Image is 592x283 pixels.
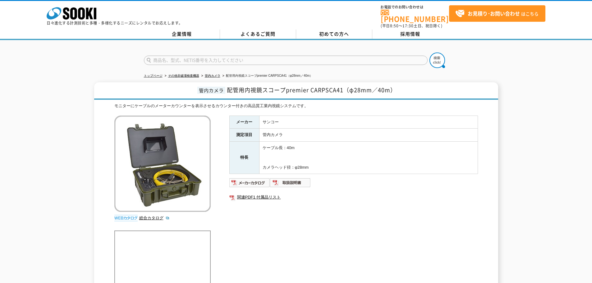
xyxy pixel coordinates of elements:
li: 配管用内視鏡スコープpremier CARPSCA41（φ28mm／40m） [221,73,313,79]
span: 初めての方へ [319,30,349,37]
a: 採用情報 [372,30,448,39]
span: はこちら [455,9,539,18]
a: お見積り･お問い合わせはこちら [449,5,545,22]
span: 8:50 [390,23,399,29]
a: 関連PDF1 付属品リスト [229,193,478,201]
td: ケーブル長：40m カメラヘッド径：φ28mm [259,142,478,174]
span: 配管用内視鏡スコープpremier CARPSCA41（φ28mm／40m） [227,86,396,94]
div: モニターにケーブルのメーターカウンターを表示させるカウンター付きの高品質工業内視鏡システムです。 [114,103,478,109]
strong: お見積り･お問い合わせ [468,10,520,17]
a: 企業情報 [144,30,220,39]
input: 商品名、型式、NETIS番号を入力してください [144,56,428,65]
a: 管内カメラ [205,74,220,77]
img: メーカーカタログ [229,178,270,188]
th: 特長 [229,142,259,174]
img: 取扱説明書 [270,178,311,188]
span: お電話でのお問い合わせは [381,5,449,9]
a: [PHONE_NUMBER] [381,10,449,22]
span: 17:30 [402,23,414,29]
img: 配管用内視鏡スコープpremier CARPSCA41（φ28mm／40m） [114,116,211,212]
img: btn_search.png [429,52,445,68]
td: サンコー [259,116,478,129]
span: 管内カメラ [197,87,225,94]
th: 測定項目 [229,129,259,142]
th: メーカー [229,116,259,129]
a: 初めての方へ [296,30,372,39]
p: 日々進化する計測技術と多種・多様化するニーズにレンタルでお応えします。 [47,21,183,25]
a: トップページ [144,74,163,77]
td: 管内カメラ [259,129,478,142]
a: その他非破壊検査機器 [168,74,199,77]
a: 総合カタログ [139,216,170,220]
span: (平日 ～ 土日、祝日除く) [381,23,442,29]
a: 取扱説明書 [270,182,311,187]
a: メーカーカタログ [229,182,270,187]
img: webカタログ [114,215,138,221]
a: よくあるご質問 [220,30,296,39]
